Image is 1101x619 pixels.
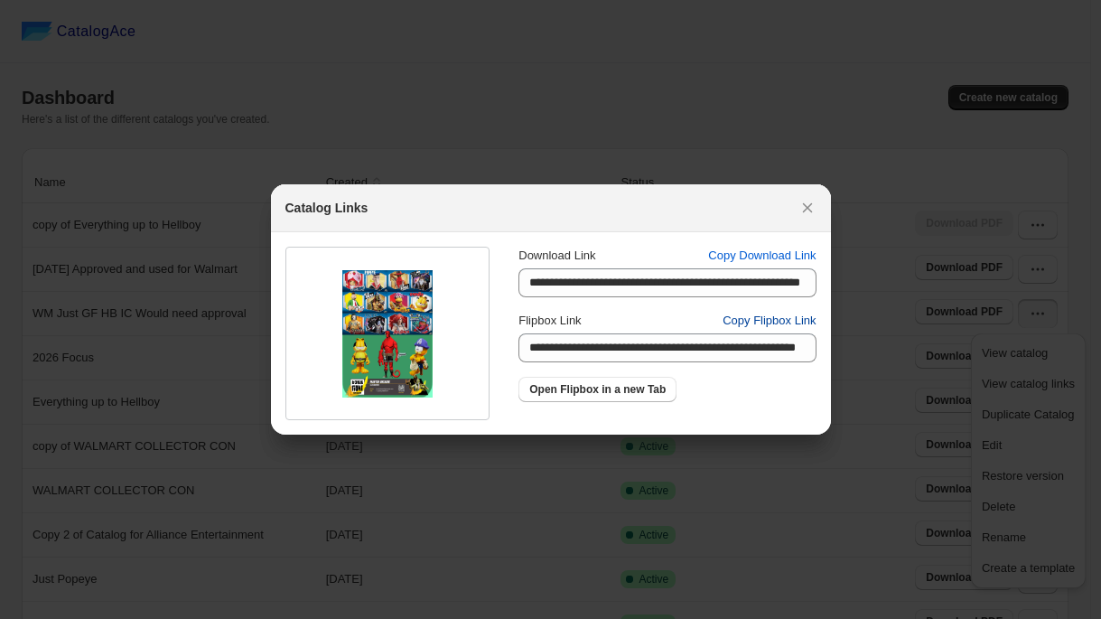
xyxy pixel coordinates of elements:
button: Copy Download Link [697,241,826,270]
img: thumbImage [342,270,433,398]
button: Copy Flipbox Link [712,306,826,335]
span: Flipbox Link [518,314,581,327]
a: Open Flipbox in a new Tab [518,377,676,402]
span: Open Flipbox in a new Tab [529,382,666,397]
h2: Catalog Links [285,199,369,217]
span: Copy Flipbox Link [723,312,816,330]
span: Copy Download Link [708,247,816,265]
span: Download Link [518,249,595,262]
